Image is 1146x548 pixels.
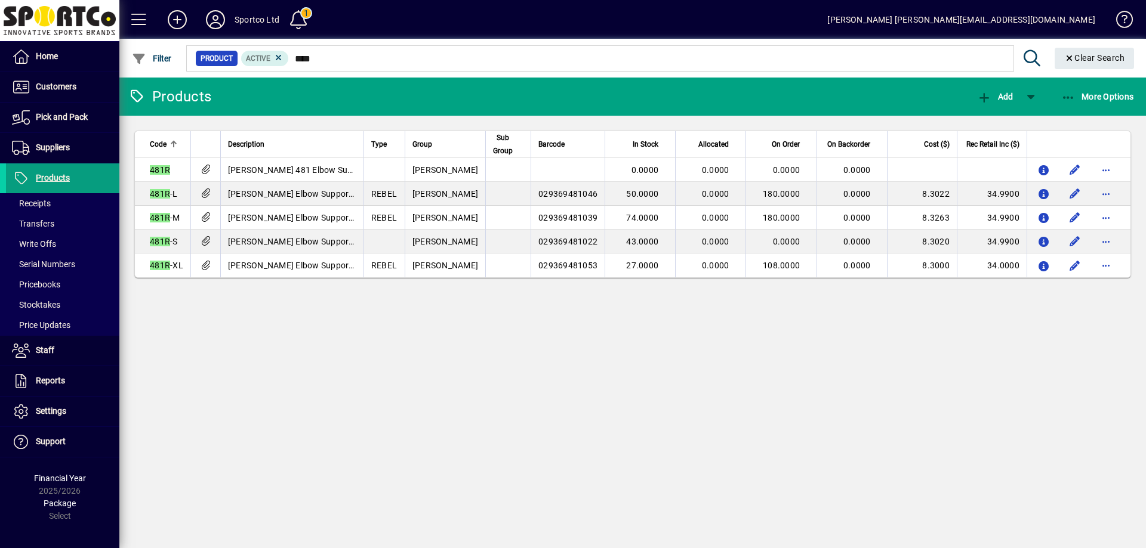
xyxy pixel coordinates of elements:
span: 0.0000 [843,261,871,270]
span: Financial Year [34,473,86,483]
td: 8.3000 [887,253,957,277]
em: 481R [150,189,170,199]
div: Code [150,138,183,151]
span: Transfers [12,219,54,228]
span: 108.0000 [763,261,800,270]
div: [PERSON_NAME] [PERSON_NAME][EMAIL_ADDRESS][DOMAIN_NAME] [827,10,1095,29]
span: REBEL [371,213,397,222]
span: -L [150,189,178,199]
span: [PERSON_NAME] [412,261,478,270]
a: Home [6,42,119,72]
span: 180.0000 [763,213,800,222]
span: Sub Group [493,131,513,157]
span: Package [44,499,76,508]
div: Group [412,138,478,151]
span: -M [150,213,180,222]
em: 481R [150,213,170,222]
a: Support [6,427,119,457]
span: On Backorder [827,138,870,151]
a: Customers [6,72,119,102]
button: Edit [1065,160,1085,179]
div: On Backorder [824,138,881,151]
span: 0.0000 [631,165,659,175]
button: More options [1096,232,1116,251]
button: Edit [1065,184,1085,203]
span: In Stock [633,138,658,151]
span: 0.0000 [702,261,729,270]
a: Serial Numbers [6,254,119,274]
span: 180.0000 [763,189,800,199]
span: Settings [36,406,66,416]
button: Add [158,9,196,30]
a: Knowledge Base [1107,2,1131,41]
div: Description [228,138,356,151]
span: 0.0000 [773,165,800,175]
a: Stocktakes [6,295,119,315]
span: 0.0000 [773,237,800,246]
div: Products [128,87,211,106]
span: More Options [1061,92,1134,101]
span: Reports [36,376,65,385]
button: More options [1096,184,1116,203]
span: [PERSON_NAME] 481 Elbow Support [228,165,369,175]
a: Price Updates [6,315,119,335]
div: Allocated [683,138,740,151]
button: Edit [1065,256,1085,275]
span: Price Updates [12,320,70,330]
span: [PERSON_NAME] [412,237,478,246]
span: Staff [36,345,54,355]
a: Receipts [6,193,119,213]
button: More options [1096,208,1116,227]
div: In Stock [612,138,669,151]
span: Add [977,92,1013,101]
button: Profile [196,9,235,30]
span: Customers [36,82,76,91]
span: Allocated [698,138,729,151]
span: Group [412,138,432,151]
a: Reports [6,366,119,396]
span: Products [36,173,70,182]
span: Home [36,51,58,61]
span: Clear Search [1064,53,1125,63]
div: On Order [753,138,811,151]
span: Description [228,138,264,151]
td: 8.3020 [887,230,957,253]
a: Transfers [6,213,119,234]
span: Pricebooks [12,280,60,289]
button: Edit [1065,208,1085,227]
span: -XL [150,261,183,270]
span: 74.0000 [626,213,658,222]
span: On Order [772,138,800,151]
a: Staff [6,336,119,366]
button: More options [1096,256,1116,275]
span: REBEL [371,261,397,270]
button: More options [1096,160,1116,179]
span: 0.0000 [702,165,729,175]
span: Receipts [12,199,51,208]
a: Settings [6,397,119,426]
span: Write Offs [12,239,56,249]
button: Filter [129,48,175,69]
span: Suppliers [36,143,70,152]
a: Write Offs [6,234,119,254]
td: 8.3022 [887,182,957,206]
span: REBEL [371,189,397,199]
div: Sportco Ltd [235,10,279,29]
a: Suppliers [6,133,119,163]
span: [PERSON_NAME] Elbow Support Med r [228,213,375,222]
a: Pricebooks [6,274,119,295]
span: Pick and Pack [36,112,88,122]
span: 029369481046 [538,189,597,199]
button: More Options [1058,86,1137,107]
span: 50.0000 [626,189,658,199]
span: Support [36,436,66,446]
span: [PERSON_NAME] Elbow Support Sml [228,237,368,246]
span: Filter [132,54,172,63]
span: Active [246,54,270,63]
span: 27.0000 [626,261,658,270]
span: 43.0000 [626,237,658,246]
span: [PERSON_NAME] Elbow Support XL r [228,261,369,270]
div: Type [371,138,398,151]
button: Clear [1055,48,1135,69]
span: Cost ($) [924,138,950,151]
